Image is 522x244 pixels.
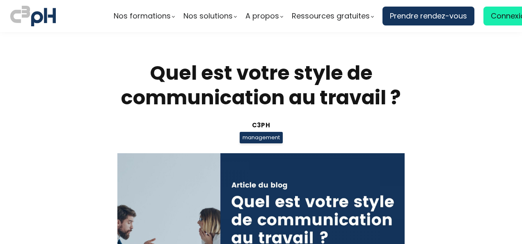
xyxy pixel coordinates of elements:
span: Nos formations [114,10,171,22]
span: Nos solutions [183,10,233,22]
img: logo C3PH [10,4,56,28]
span: Prendre rendez-vous [390,10,467,22]
span: management [240,132,283,143]
h1: Quel est votre style de communication au travail ? [70,61,452,110]
span: A propos [245,10,279,22]
a: Prendre rendez-vous [382,7,474,25]
span: Ressources gratuites [292,10,370,22]
div: C3pH [70,120,452,130]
